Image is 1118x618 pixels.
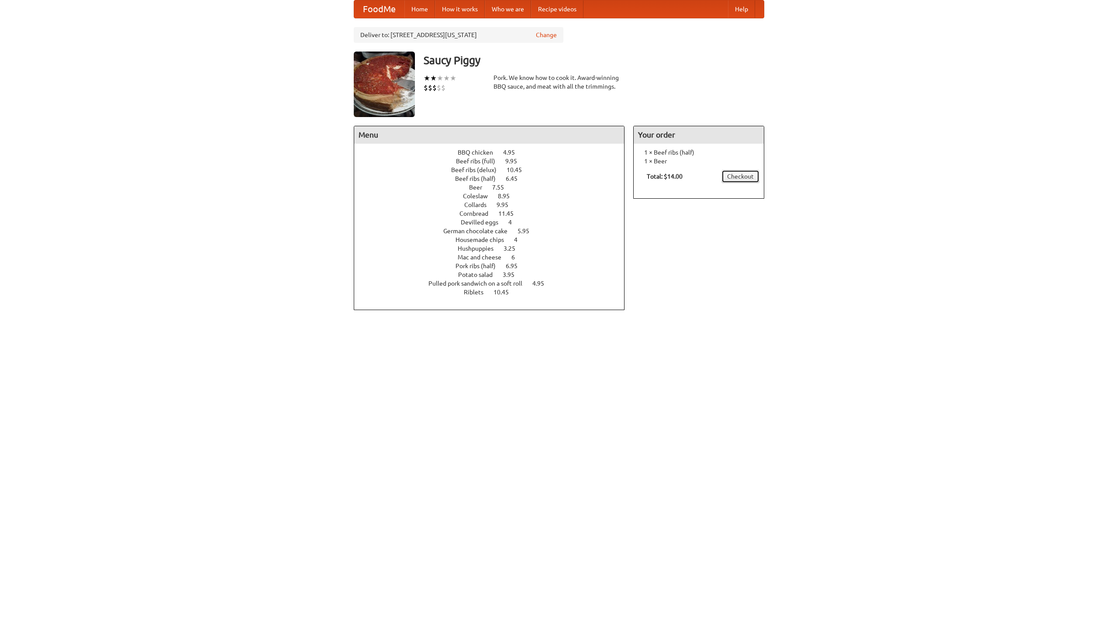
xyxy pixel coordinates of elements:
a: Recipe videos [531,0,583,18]
span: 10.45 [507,166,531,173]
a: Change [536,31,557,39]
span: Devilled eggs [461,219,507,226]
a: Beef ribs (full) 9.95 [456,158,533,165]
a: FoodMe [354,0,404,18]
span: Beer [469,184,491,191]
span: Coleslaw [463,193,497,200]
span: 6 [511,254,524,261]
span: 6.45 [506,175,526,182]
a: Help [728,0,755,18]
span: Collards [464,201,495,208]
li: $ [441,83,445,93]
a: Home [404,0,435,18]
li: ★ [450,73,456,83]
span: 3.25 [504,245,524,252]
li: ★ [430,73,437,83]
a: How it works [435,0,485,18]
span: Beef ribs (full) [456,158,504,165]
a: Riblets 10.45 [464,289,525,296]
span: Potato salad [458,271,501,278]
span: Beef ribs (delux) [451,166,505,173]
a: Housemade chips 4 [455,236,534,243]
h3: Saucy Piggy [424,52,764,69]
span: 8.95 [498,193,518,200]
a: Beef ribs (half) 6.45 [455,175,534,182]
span: Riblets [464,289,492,296]
span: 4 [508,219,521,226]
a: Beef ribs (delux) 10.45 [451,166,538,173]
span: Pulled pork sandwich on a soft roll [428,280,531,287]
span: 6.95 [506,262,526,269]
li: ★ [437,73,443,83]
b: Total: $14.00 [647,173,683,180]
span: 7.55 [492,184,513,191]
h4: Menu [354,126,624,144]
a: Beer 7.55 [469,184,520,191]
a: Coleslaw 8.95 [463,193,526,200]
a: Cornbread 11.45 [459,210,530,217]
span: BBQ chicken [458,149,502,156]
span: 4.95 [503,149,524,156]
a: Hushpuppies 3.25 [458,245,531,252]
span: Cornbread [459,210,497,217]
div: Deliver to: [STREET_ADDRESS][US_STATE] [354,27,563,43]
div: Pork. We know how to cook it. Award-winning BBQ sauce, and meat with all the trimmings. [493,73,625,91]
a: Checkout [721,170,759,183]
a: BBQ chicken 4.95 [458,149,531,156]
span: 3.95 [503,271,523,278]
span: Pork ribs (half) [455,262,504,269]
li: ★ [443,73,450,83]
a: Who we are [485,0,531,18]
a: Pork ribs (half) 6.95 [455,262,534,269]
img: angular.jpg [354,52,415,117]
span: 10.45 [493,289,518,296]
li: 1 × Beer [638,157,759,166]
span: 9.95 [505,158,526,165]
span: German chocolate cake [443,228,516,235]
a: Collards 9.95 [464,201,524,208]
span: Beef ribs (half) [455,175,504,182]
h4: Your order [634,126,764,144]
li: $ [437,83,441,93]
a: German chocolate cake 5.95 [443,228,545,235]
a: Potato salad 3.95 [458,271,531,278]
span: 4.95 [532,280,553,287]
span: Housemade chips [455,236,513,243]
span: Hushpuppies [458,245,502,252]
span: 4 [514,236,526,243]
a: Devilled eggs 4 [461,219,528,226]
a: Pulled pork sandwich on a soft roll 4.95 [428,280,560,287]
li: $ [432,83,437,93]
span: Mac and cheese [458,254,510,261]
li: 1 × Beef ribs (half) [638,148,759,157]
span: 5.95 [518,228,538,235]
span: 11.45 [498,210,522,217]
a: Mac and cheese 6 [458,254,531,261]
li: $ [428,83,432,93]
li: ★ [424,73,430,83]
li: $ [424,83,428,93]
span: 9.95 [497,201,517,208]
